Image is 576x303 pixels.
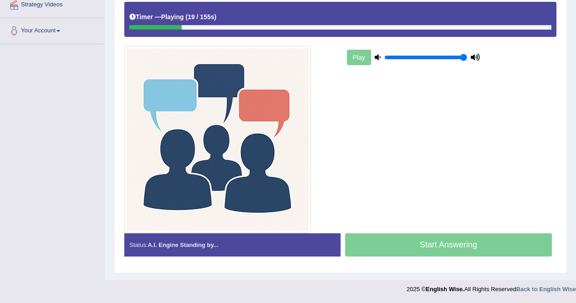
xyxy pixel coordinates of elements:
a: Your Account [0,18,104,41]
strong: A.I. Engine Standing by... [148,241,218,248]
a: Back to English Wise [516,286,576,293]
strong: English Wise. [426,286,464,293]
div: Status: [124,233,341,257]
b: Playing [161,13,184,21]
b: ( [185,13,188,21]
b: ) [214,13,217,21]
b: 19 / 155s [188,13,214,21]
div: 2025 © All Rights Reserved [407,280,576,293]
h5: Timer — [129,14,216,21]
